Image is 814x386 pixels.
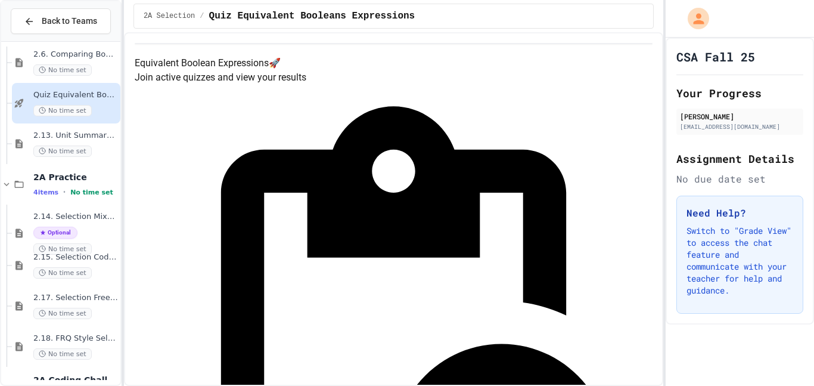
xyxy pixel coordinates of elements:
[33,333,118,344] span: 2.18. FRQ Style Selection Coding Practice (2.1-2.6)
[33,308,92,319] span: No time set
[135,70,653,85] p: Join active quizzes and view your results
[33,243,92,255] span: No time set
[144,11,195,21] span: 2A Selection
[676,85,803,101] h2: Your Progress
[686,206,793,220] h3: Need Help?
[33,105,92,116] span: No time set
[11,8,111,34] button: Back to Teams
[680,111,800,122] div: [PERSON_NAME]
[33,375,118,385] span: 2A Coding Challenges
[70,189,113,196] span: No time set
[33,348,92,360] span: No time set
[33,64,92,76] span: No time set
[676,150,803,167] h2: Assignment Details
[33,131,118,141] span: 2.13. Unit Summary 2a Selection (2.1-2.6)
[33,146,92,157] span: No time set
[686,225,793,297] p: Switch to "Grade View" to access the chat feature and communicate with your teacher for help and ...
[33,50,118,60] span: 2.6. Comparing Boolean Expressions ([PERSON_NAME] Laws)
[33,189,58,196] span: 4 items
[676,172,803,186] div: No due date set
[33,293,118,303] span: 2.17. Selection Free Response Question (FRQ) Game Practice (2.1-2.6)
[33,90,118,100] span: Quiz Equivalent Booleans Expressions
[680,122,800,131] div: [EMAIL_ADDRESS][DOMAIN_NAME]
[33,252,118,263] span: 2.15. Selection Coding Practice (2.1-2.6)
[33,227,77,239] span: Optional
[135,56,653,70] h4: Equivalent Boolean Expressions 🚀
[209,9,415,23] span: Quiz Equivalent Booleans Expressions
[63,187,66,197] span: •
[200,11,204,21] span: /
[675,5,712,32] div: My Account
[676,48,755,65] h1: CSA Fall 25
[33,267,92,279] span: No time set
[42,15,97,27] span: Back to Teams
[33,212,118,222] span: 2.14. Selection Mixed Up Code Practice (2.1-2.6)
[33,172,118,183] span: 2A Practice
